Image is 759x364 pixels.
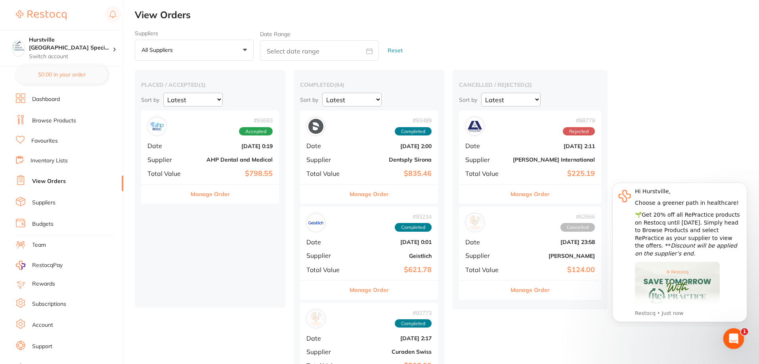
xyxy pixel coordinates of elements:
button: Manage Order [510,185,550,204]
b: $798.55 [193,170,273,178]
span: Total Value [306,170,346,177]
a: RestocqPay [16,261,63,270]
iframe: Intercom notifications message [600,175,759,327]
span: Date [306,142,346,149]
span: Supplier [147,156,187,163]
img: Hurstville Sydney Specialist Periodontics [12,40,25,53]
span: Completed [395,319,432,328]
span: Cancelled [560,223,595,232]
a: Rewards [32,280,55,288]
img: RestocqPay [16,261,25,270]
b: [DATE] 2:00 [352,143,432,149]
span: Total Value [465,266,507,273]
span: Supplier [465,156,507,163]
span: Date [465,142,507,149]
h4: Hurstville Sydney Specialist Periodontics [29,36,113,51]
a: Team [32,241,46,249]
a: Inventory Lists [31,157,68,165]
span: # 92773 [395,310,432,316]
div: AHP Dental and Medical#93693AcceptedDate[DATE] 0:19SupplierAHP Dental and MedicalTotal Value$798.... [141,111,279,204]
button: All suppliers [135,40,254,61]
b: [PERSON_NAME] [513,253,595,259]
b: [DATE] 23:58 [513,239,595,245]
b: [DATE] 0:19 [193,143,273,149]
span: # 93234 [395,213,432,220]
b: Dentsply Sirona [352,156,432,163]
button: Manage Order [510,280,550,299]
b: $225.19 [513,170,595,178]
input: Select date range [260,40,379,61]
b: Geistlich [352,253,432,259]
b: AHP Dental and Medical [193,156,273,163]
iframe: Intercom live chat [723,328,744,349]
span: Supplier [465,252,507,259]
a: Browse Products [32,117,76,125]
b: [PERSON_NAME] International [513,156,595,163]
img: Dentsply Sirona [308,119,323,134]
img: Curaden Swiss [308,311,323,326]
button: Manage Order [350,185,389,204]
h2: placed / accepted ( 1 ) [141,81,279,88]
label: Date Range [260,31,291,37]
a: Favourites [31,137,58,145]
p: Sort by [300,96,318,103]
a: Budgets [32,220,54,228]
a: Suppliers [32,199,55,207]
p: Sort by [459,96,477,103]
b: [DATE] 2:11 [513,143,595,149]
a: Restocq Logo [16,6,67,24]
img: Livingstone International [467,119,482,134]
h2: completed ( 64 ) [300,81,438,88]
b: [DATE] 0:01 [352,239,432,245]
span: # 88779 [563,117,595,124]
label: Suppliers [135,30,254,36]
b: $835.46 [352,170,432,178]
span: Completed [395,223,432,232]
p: Sort by [141,96,159,103]
b: $124.00 [513,266,595,274]
img: Henry Schein Halas [467,215,482,230]
span: # 93693 [239,117,273,124]
img: Restocq Logo [16,10,67,20]
button: Manage Order [350,280,389,299]
span: # 93489 [395,117,432,124]
b: Curaden Swiss [352,349,432,355]
span: Total Value [465,170,507,177]
button: Reset [385,40,405,61]
span: Date [465,238,507,246]
a: Dashboard [32,95,60,103]
img: Geistlich [308,215,323,230]
span: Date [306,238,346,246]
a: Support [32,343,52,351]
span: Supplier [306,156,346,163]
p: All suppliers [141,46,176,53]
span: Date [147,142,187,149]
h2: View Orders [135,10,759,21]
span: Total Value [147,170,187,177]
button: $0.00 in your order [16,65,107,84]
span: Total Value [306,266,346,273]
span: # 62666 [560,213,595,220]
span: Completed [395,127,432,136]
p: Switch account [29,53,113,61]
b: [DATE] 2:17 [352,335,432,341]
span: Supplier [306,348,346,355]
a: Subscriptions [32,300,66,308]
h2: cancelled / rejected ( 2 ) [459,81,601,88]
button: Manage Order [191,185,230,204]
span: RestocqPay [32,261,63,269]
span: Supplier [306,252,346,259]
span: Date [306,335,346,342]
span: Rejected [563,127,595,136]
a: Account [32,321,53,329]
b: $621.78 [352,266,432,274]
span: 1 [741,328,748,335]
img: AHP Dental and Medical [149,119,164,134]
